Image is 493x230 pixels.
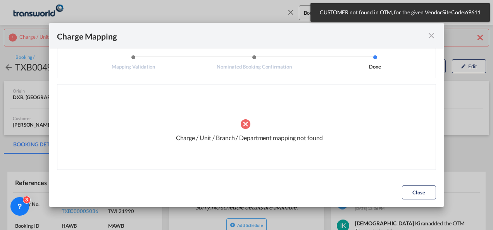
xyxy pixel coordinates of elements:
[402,185,436,199] button: Close
[57,31,117,40] div: Charge Mapping
[8,8,134,16] body: Editor, editor8
[49,23,444,207] md-dialog: Mapping ValidationNominated Booking ...
[240,114,259,134] md-icon: icon-close-circle
[176,134,323,148] div: Charge / Unit / Branch / Department mapping not found
[317,9,483,16] span: CUSTOMER not found in OTM, for the given VendorSiteCode:69611
[73,55,194,70] li: Mapping Validation
[427,31,436,40] md-icon: icon-close fg-AAA8AD cursor
[194,55,315,70] li: Nominated Booking Confirmation
[315,55,436,70] li: Done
